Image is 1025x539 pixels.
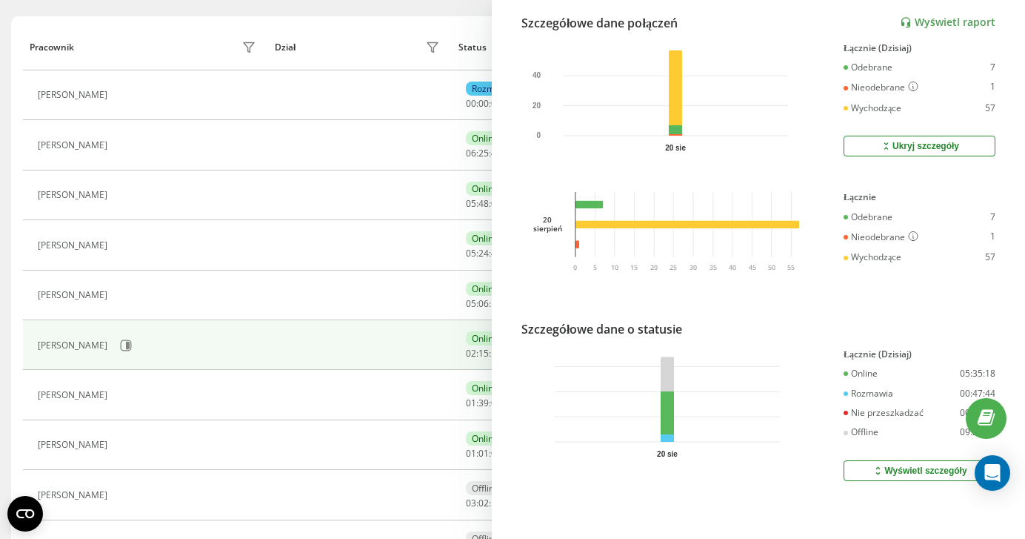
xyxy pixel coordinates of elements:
[466,481,505,495] div: Offline
[872,465,966,477] div: Wyświetl szczegóły
[844,252,901,262] div: Wychodzące
[521,320,682,338] div: Szczegółowe dane o statusie
[593,263,597,273] text: 5
[466,147,476,159] span: 06
[844,408,924,418] div: Nie przeszkadzać
[466,231,504,245] div: Online
[38,390,111,400] div: [PERSON_NAME]
[466,347,476,360] span: 02
[844,82,918,93] div: Nieodebrane
[611,263,618,273] text: 10
[532,215,562,224] div: 20
[650,263,658,273] text: 20
[990,212,995,222] div: 7
[478,197,489,210] span: 48
[985,252,995,262] div: 57
[844,231,918,243] div: Nieodebrane
[844,368,878,379] div: Online
[844,103,901,113] div: Wychodzące
[466,297,476,310] span: 05
[466,97,476,110] span: 00
[768,263,775,273] text: 50
[985,103,995,113] div: 57
[690,263,697,273] text: 30
[478,247,489,259] span: 24
[466,82,520,96] div: Rozmawia
[532,71,541,79] text: 40
[657,450,678,458] text: 20 sie
[574,263,578,273] text: 0
[537,131,541,139] text: 0
[478,397,489,409] span: 39
[844,427,878,437] div: Offline
[466,447,476,460] span: 01
[38,140,111,151] div: [PERSON_NAME]
[466,299,501,309] div: : :
[478,97,489,110] span: 00
[478,347,489,360] span: 15
[38,240,111,251] div: [PERSON_NAME]
[466,348,501,359] div: : :
[466,248,501,259] div: : :
[729,263,736,273] text: 40
[38,490,111,500] div: [PERSON_NAME]
[466,199,501,209] div: : :
[466,282,504,296] div: Online
[880,140,959,152] div: Ukryj szczegóły
[670,263,677,273] text: 25
[458,42,487,53] div: Status
[532,224,562,233] div: sierpień
[466,497,476,509] span: 03
[960,427,995,437] div: 09:25:19
[521,14,678,32] div: Szczegółowe dane połączeń
[787,263,795,273] text: 55
[844,388,893,399] div: Rozmawia
[844,43,995,53] div: Łącznie (Dzisiaj)
[30,42,74,53] div: Pracownik
[38,90,111,100] div: [PERSON_NAME]
[466,398,501,409] div: : :
[466,397,476,409] span: 01
[466,182,504,196] div: Online
[466,148,501,159] div: : :
[478,147,489,159] span: 25
[844,136,995,156] button: Ukryj szczegóły
[532,101,541,109] text: 20
[960,408,995,418] div: 00:00:00
[960,388,995,399] div: 00:47:44
[38,190,111,200] div: [PERSON_NAME]
[466,197,476,210] span: 05
[844,192,995,202] div: Łącznie
[960,368,995,379] div: 05:35:18
[990,62,995,73] div: 7
[990,82,995,93] div: 1
[710,263,717,273] text: 35
[466,131,504,145] div: Online
[466,247,476,259] span: 05
[466,431,504,446] div: Online
[466,331,504,345] div: Online
[749,263,756,273] text: 45
[900,16,995,29] a: Wyświetl raport
[38,340,111,351] div: [PERSON_NAME]
[478,497,489,509] span: 02
[990,231,995,243] div: 1
[665,144,686,152] text: 20 sie
[975,455,1010,491] div: Open Intercom Messenger
[844,349,995,360] div: Łącznie (Dzisiaj)
[466,99,501,109] div: : :
[631,263,638,273] text: 15
[466,381,504,395] div: Online
[466,498,501,509] div: : :
[275,42,296,53] div: Dział
[38,290,111,300] div: [PERSON_NAME]
[478,447,489,460] span: 01
[7,496,43,532] button: Open CMP widget
[38,440,111,450] div: [PERSON_NAME]
[466,449,501,459] div: : :
[478,297,489,310] span: 06
[844,62,892,73] div: Odebrane
[844,460,995,481] button: Wyświetl szczegóły
[844,212,892,222] div: Odebrane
